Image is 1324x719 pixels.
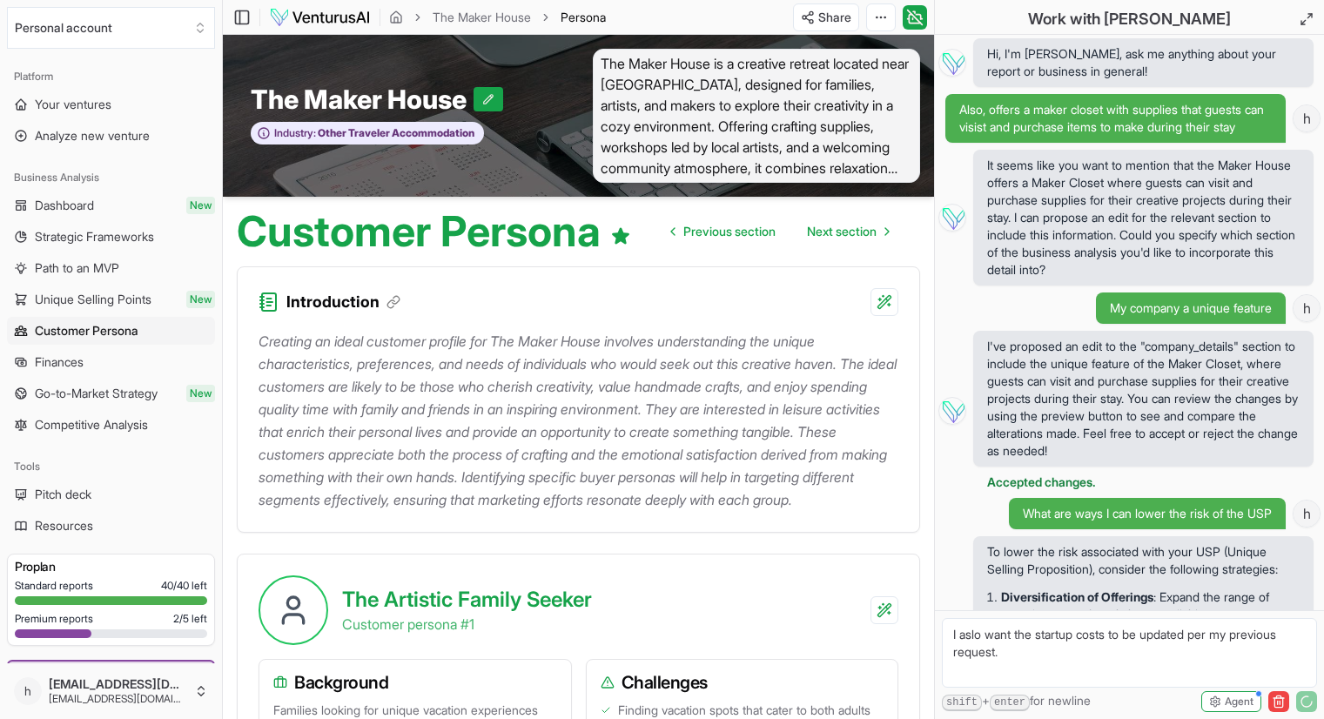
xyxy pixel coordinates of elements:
p: Customer persona # 1 [342,614,592,635]
span: Customer Persona [35,322,138,339]
a: Go-to-Market StrategyNew [7,380,215,407]
span: h [1294,105,1320,131]
a: Strategic Frameworks [7,223,215,251]
span: It seems like you want to mention that the Maker House offers a Maker Closet where guests can vis... [987,157,1300,279]
span: Pitch deck [35,486,91,503]
nav: pagination [657,214,903,249]
kbd: shift [942,695,982,711]
span: Finances [35,353,84,371]
a: DashboardNew [7,192,215,219]
span: The Maker House is a creative retreat located near [GEOGRAPHIC_DATA], designed for families, arti... [593,49,921,183]
kbd: enter [990,695,1030,711]
span: I've proposed an edit to the "company_details" section to include the unique feature of the Maker... [987,338,1300,460]
a: Go to previous page [657,214,790,249]
div: Platform [7,63,215,91]
a: CommunityNew [9,662,213,689]
span: Persona [561,9,606,26]
span: Premium reports [15,612,93,626]
span: Next section [807,223,877,240]
p: Creating an ideal customer profile for The Maker House involves understanding the unique characte... [259,330,898,511]
div: Tools [7,453,215,480]
span: New [186,197,215,214]
span: h [1294,295,1320,321]
a: Go to next page [793,214,903,249]
span: Path to an MVP [35,259,119,277]
span: The Maker House [251,84,474,115]
span: Industry: [274,126,316,140]
span: Previous section [683,223,776,240]
img: Vera [938,204,966,232]
span: [EMAIL_ADDRESS][DOMAIN_NAME] [49,676,187,692]
span: Hi, I'm [PERSON_NAME], ask me anything about your report or business in general! [987,45,1300,80]
span: Strategic Frameworks [35,228,154,245]
span: Standard reports [15,579,93,593]
span: New [186,385,215,402]
span: My company a unique feature [1110,299,1272,317]
span: [EMAIL_ADDRESS][DOMAIN_NAME] [49,692,187,706]
h3: Background [273,670,557,695]
p: To lower the risk associated with your USP (Unique Selling Proposition), consider the following s... [987,543,1300,578]
h2: The Artistic Family Seeker [342,586,592,614]
span: Agent [1225,695,1253,709]
img: Vera [938,49,966,77]
button: h[EMAIL_ADDRESS][DOMAIN_NAME][EMAIL_ADDRESS][DOMAIN_NAME] [7,670,215,712]
a: Pitch deck [7,480,215,508]
button: Share [793,3,859,31]
img: logo [269,7,371,28]
span: New [186,291,215,308]
a: The Maker House [433,9,531,26]
div: Business Analysis [7,164,215,192]
button: Select an organization [7,7,215,49]
span: Dashboard [35,197,94,214]
span: Unique Selling Points [35,291,151,308]
a: Customer Persona [7,317,215,345]
h2: Work with [PERSON_NAME] [1028,7,1231,31]
a: Unique Selling PointsNew [7,286,215,313]
button: Industry:Other Traveler Accommodation [251,122,484,145]
h1: Customer Persona [237,211,631,252]
a: Finances [7,348,215,376]
a: Path to an MVP [7,254,215,282]
span: Analyze new venture [35,127,150,144]
span: h [14,677,42,705]
h3: Introduction [286,290,400,314]
textarea: I aslo want the startup costs to be updated per my previous request. [942,618,1317,688]
a: Analyze new venture [7,122,215,150]
nav: breadcrumb [389,9,606,26]
span: What are ways I can lower the risk of the USP [1023,505,1272,522]
img: Vera [938,397,966,425]
h3: Challenges [601,670,884,695]
span: Go-to-Market Strategy [35,385,158,402]
span: Your ventures [35,96,111,113]
button: Agent [1201,691,1261,712]
h3: Pro plan [15,558,207,575]
span: 2 / 5 left [173,612,207,626]
span: Competitive Analysis [35,416,148,433]
span: Also, offers a maker closet with supplies that guests can visist and purchase items to make durin... [959,101,1272,136]
span: h [1294,501,1320,527]
span: Resources [35,517,93,534]
a: Your ventures [7,91,215,118]
span: + for newline [942,692,1091,711]
div: Accepted changes. [973,474,1314,491]
span: Other Traveler Accommodation [316,126,474,140]
a: Competitive Analysis [7,411,215,439]
strong: Diversification of Offerings [1001,589,1153,604]
span: Share [818,9,851,26]
p: : Expand the range of experiences and workshops available at [GEOGRAPHIC_DATA]. By offering a div... [1001,588,1300,675]
span: 40 / 40 left [161,579,207,593]
a: Resources [7,512,215,540]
